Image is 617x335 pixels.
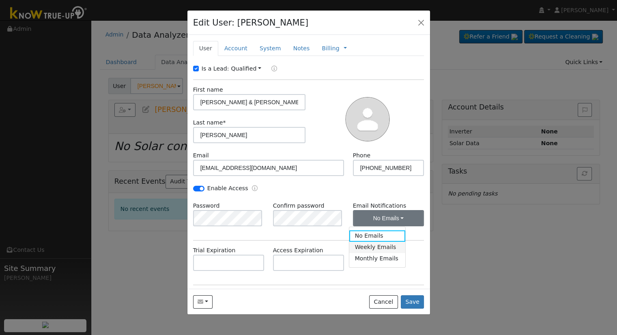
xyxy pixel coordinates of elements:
[369,295,398,309] button: Cancel
[252,184,258,193] a: Enable Access
[353,210,424,226] button: No Emails
[193,202,220,210] label: Password
[193,118,226,127] label: Last name
[254,41,287,56] a: System
[287,41,316,56] a: Notes
[207,184,248,193] label: Enable Access
[401,295,424,309] button: Save
[231,65,261,72] a: Qualified
[193,295,213,309] button: kkmnighttrain@aol.com
[273,246,323,255] label: Access Expiration
[193,246,236,255] label: Trial Expiration
[273,202,325,210] label: Confirm password
[322,44,339,53] a: Billing
[349,253,406,264] a: Monthly Emails
[353,202,424,210] label: Email Notifications
[193,41,218,56] a: User
[193,16,309,29] h4: Edit User: [PERSON_NAME]
[202,64,229,73] label: Is a Lead:
[218,41,254,56] a: Account
[265,64,277,74] a: Lead
[223,119,226,126] span: Required
[349,230,406,242] a: No Emails
[193,86,223,94] label: First name
[349,242,406,253] a: Weekly Emails
[353,151,371,160] label: Phone
[193,66,199,71] input: Is a Lead:
[193,151,209,160] label: Email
